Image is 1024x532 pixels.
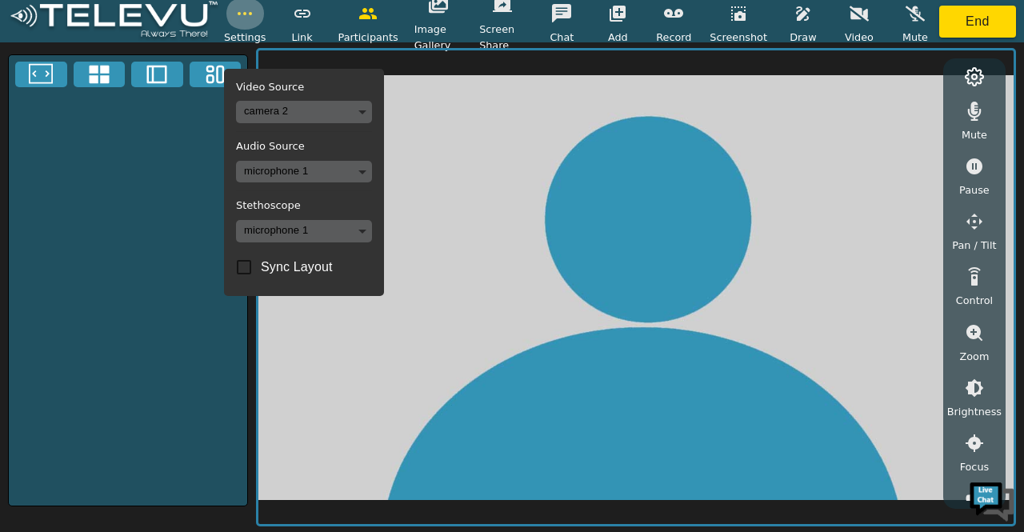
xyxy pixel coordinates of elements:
[236,81,372,94] h5: Video Source
[962,127,987,142] span: Mute
[93,162,221,324] span: We're online!
[236,220,372,242] div: microphone 1
[939,6,1016,38] button: End
[8,358,305,414] textarea: Type your message and hit 'Enter'
[968,476,1016,524] img: Chat Widget
[236,161,372,183] div: microphone 1
[131,62,183,87] button: Two Window Medium
[790,30,816,45] span: Draw
[959,349,989,364] span: Zoom
[236,140,372,153] h5: Audio Source
[8,1,220,42] img: logoWhite.png
[236,199,372,212] h5: Stethoscope
[947,404,1002,419] span: Brightness
[550,30,574,45] span: Chat
[902,30,928,45] span: Mute
[236,101,372,123] div: camera 2
[414,22,463,52] span: Image Gallery
[27,74,67,114] img: d_736959983_company_1615157101543_736959983
[291,30,312,45] span: Link
[710,30,767,45] span: Screenshot
[15,62,67,87] button: Fullscreen
[261,258,333,277] span: Sync Layout
[74,62,126,87] button: 4x4
[262,8,301,46] div: Minimize live chat window
[479,22,526,52] span: Screen Share
[224,30,266,45] span: Settings
[190,62,242,87] button: Three Window Medium
[83,84,269,105] div: Chat with us now
[845,30,874,45] span: Video
[956,293,993,308] span: Control
[959,182,990,198] span: Pause
[608,30,628,45] span: Add
[952,238,996,253] span: Pan / Tilt
[960,459,990,474] span: Focus
[338,30,398,45] span: Participants
[656,30,691,45] span: Record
